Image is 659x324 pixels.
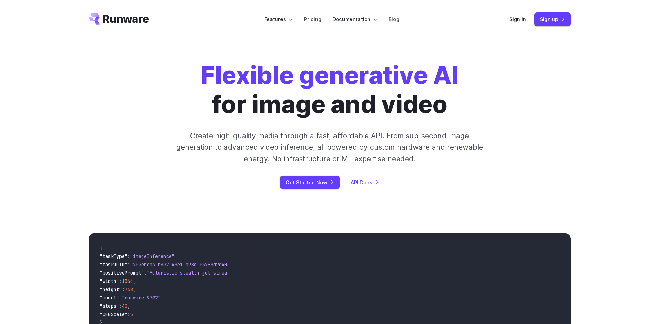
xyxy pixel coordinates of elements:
[332,15,377,23] label: Documentation
[161,295,163,301] span: ,
[509,15,526,23] a: Sign in
[201,61,458,119] h1: for image and video
[351,178,379,186] a: API Docs
[133,286,136,293] span: ,
[100,295,119,301] span: "model"
[122,278,133,284] span: 1344
[100,270,144,276] span: "positivePrompt"
[119,278,122,284] span: :
[127,261,130,268] span: :
[89,13,149,25] a: Go to /
[100,278,119,284] span: "width"
[100,261,127,268] span: "taskUUID"
[144,270,147,276] span: :
[127,303,130,309] span: ,
[127,253,130,259] span: :
[130,311,133,317] span: 5
[100,245,103,251] span: {
[127,311,130,317] span: :
[133,278,136,284] span: ,
[100,253,127,259] span: "taskType"
[534,12,571,26] a: Sign up
[119,295,122,301] span: :
[264,15,293,23] label: Features
[125,286,133,293] span: 768
[201,61,458,90] strong: Flexible generative AI
[175,253,177,259] span: ,
[147,270,399,276] span: "Futuristic stealth jet streaking through a neon-lit cityscape with glowing purple exhaust"
[122,286,125,293] span: :
[100,303,119,309] span: "steps"
[122,295,161,301] span: "runware:97@2"
[122,303,127,309] span: 40
[119,303,122,309] span: :
[389,15,399,23] a: Blog
[100,311,127,317] span: "CFGScale"
[130,261,235,268] span: "7f3ebcb6-b897-49e1-b98c-f5789d2d40d7"
[280,176,340,189] a: Get Started Now
[304,15,321,23] a: Pricing
[100,286,122,293] span: "height"
[175,130,484,165] p: Create high-quality media through a fast, affordable API. From sub-second image generation to adv...
[130,253,175,259] span: "imageInference"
